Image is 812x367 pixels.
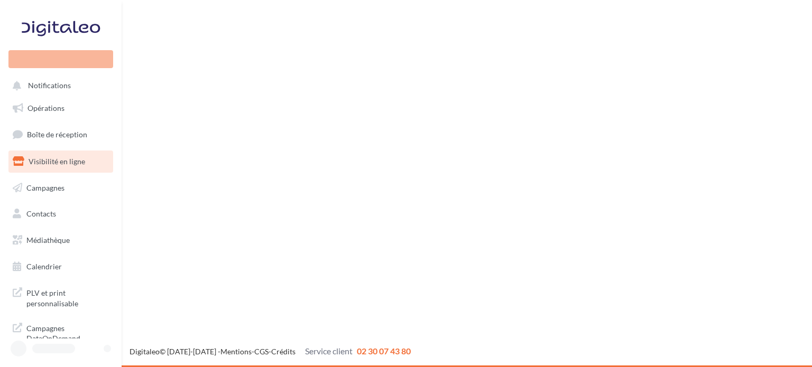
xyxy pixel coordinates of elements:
a: Digitaleo [130,347,160,356]
span: Contacts [26,209,56,218]
a: Opérations [6,97,115,119]
span: 02 30 07 43 80 [357,346,411,356]
a: Contacts [6,203,115,225]
a: Visibilité en ligne [6,150,115,173]
a: Boîte de réception [6,123,115,146]
span: Campagnes DataOnDemand [26,321,109,344]
span: Notifications [28,81,71,90]
a: Mentions [220,347,252,356]
a: Calendrier [6,256,115,278]
span: Calendrier [26,262,62,271]
span: Campagnes [26,183,64,192]
span: Boîte de réception [27,130,87,139]
span: Médiathèque [26,236,70,244]
a: Crédits [271,347,296,356]
a: Campagnes [6,177,115,199]
span: PLV et print personnalisable [26,286,109,308]
span: Visibilité en ligne [29,157,85,166]
a: PLV et print personnalisable [6,281,115,313]
a: Médiathèque [6,229,115,251]
span: Service client [305,346,353,356]
span: Opérations [27,103,64,112]
div: Nouvelle campagne [8,50,113,68]
a: Campagnes DataOnDemand [6,317,115,348]
span: © [DATE]-[DATE] - - - [130,347,411,356]
a: CGS [254,347,269,356]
